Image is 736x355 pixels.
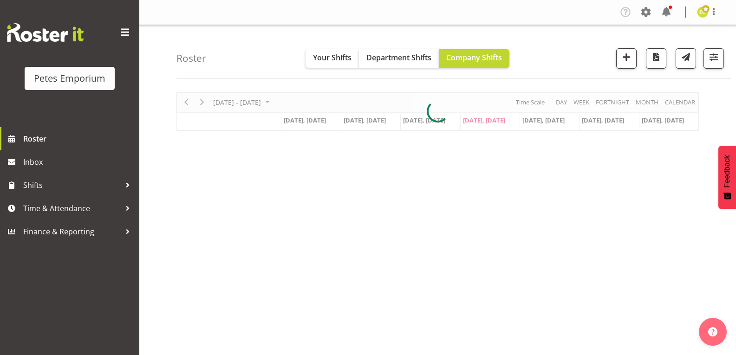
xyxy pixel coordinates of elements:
span: Finance & Reporting [23,225,121,239]
span: Inbox [23,155,135,169]
span: Time & Attendance [23,201,121,215]
div: Petes Emporium [34,71,105,85]
img: Rosterit website logo [7,23,84,42]
button: Your Shifts [306,49,359,68]
img: help-xxl-2.png [708,327,717,336]
button: Company Shifts [439,49,509,68]
button: Download a PDF of the roster according to the set date range. [646,48,666,69]
span: Shifts [23,178,121,192]
span: Feedback [723,155,731,187]
span: Your Shifts [313,52,352,63]
button: Filter Shifts [703,48,724,69]
button: Feedback - Show survey [718,146,736,209]
h4: Roster [176,53,206,64]
span: Company Shifts [446,52,502,63]
button: Department Shifts [359,49,439,68]
span: Roster [23,132,135,146]
span: Department Shifts [366,52,431,63]
button: Send a list of all shifts for the selected filtered period to all rostered employees. [676,48,696,69]
button: Add a new shift [616,48,637,69]
img: emma-croft7499.jpg [697,6,708,18]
